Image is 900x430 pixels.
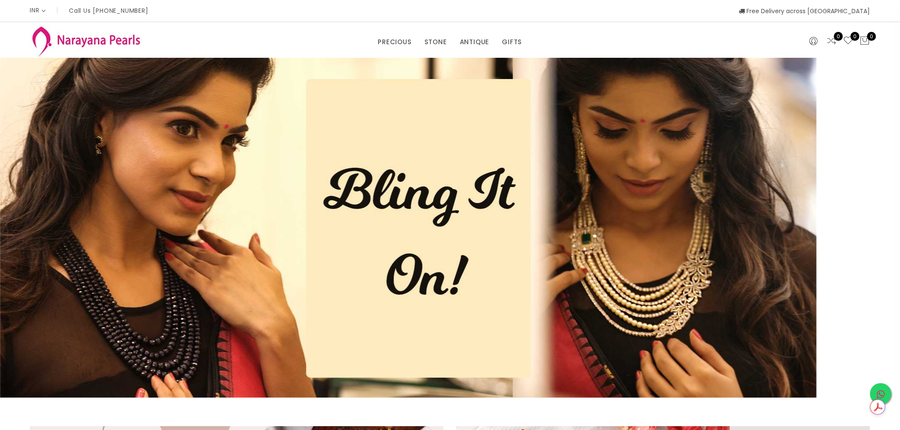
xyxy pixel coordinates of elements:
a: 0 [827,36,837,47]
span: 0 [834,32,843,41]
a: STONE [424,36,447,48]
a: PRECIOUS [378,36,411,48]
p: Call Us [PHONE_NUMBER] [69,8,148,14]
span: 0 [851,32,860,41]
button: 0 [860,36,870,47]
span: 0 [867,32,876,41]
a: ANTIQUE [460,36,490,48]
a: 0 [843,36,854,47]
span: Free Delivery across [GEOGRAPHIC_DATA] [739,7,870,15]
a: GIFTS [502,36,522,48]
